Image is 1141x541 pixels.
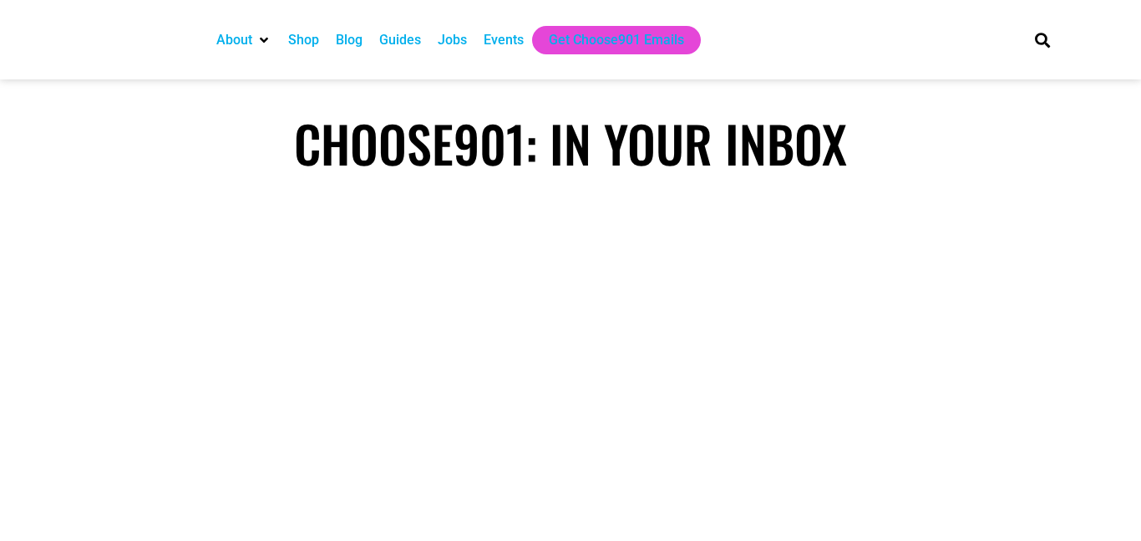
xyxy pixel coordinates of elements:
a: Events [484,30,524,50]
a: About [216,30,252,50]
a: Jobs [438,30,467,50]
img: Text graphic with "Choose 901" logo. Reads: "7 Things to Do in Memphis This Week. Sign Up Below."... [303,204,838,505]
h1: Choose901: In Your Inbox [78,113,1063,173]
div: About [208,26,280,54]
nav: Main nav [208,26,1007,54]
a: Guides [379,30,421,50]
a: Get Choose901 Emails [549,30,684,50]
a: Shop [288,30,319,50]
div: Search [1029,26,1057,54]
a: Blog [336,30,363,50]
